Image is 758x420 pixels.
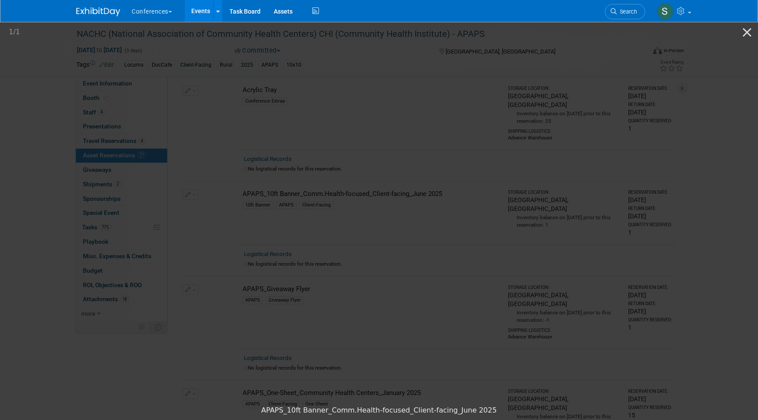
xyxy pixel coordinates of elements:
[605,4,645,19] a: Search
[9,28,13,36] span: 1
[76,7,120,16] img: ExhibitDay
[16,28,20,36] span: 1
[657,3,673,20] img: Sophie Buffo
[736,22,758,43] button: Close gallery
[617,8,637,15] span: Search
